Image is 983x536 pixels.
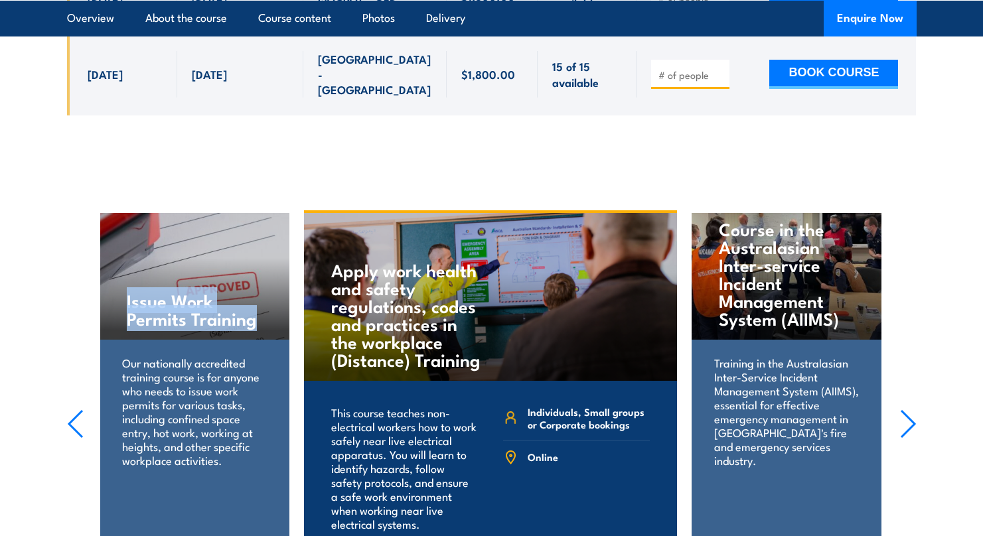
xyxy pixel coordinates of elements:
p: Our nationally accredited training course is for anyone who needs to issue work permits for vario... [122,356,267,467]
h4: Apply work health and safety regulations, codes and practices in the workplace (Distance) Training [331,261,487,368]
span: [DATE] [88,66,123,82]
h4: Issue Work Permits Training [127,291,262,327]
button: BOOK COURSE [769,60,898,89]
p: This course teaches non-electrical workers how to work safely near live electrical apparatus. You... [331,405,478,531]
span: Online [528,450,558,463]
span: [DATE] [192,66,227,82]
span: [GEOGRAPHIC_DATA] - [GEOGRAPHIC_DATA] [318,51,432,98]
span: $1,800.00 [461,66,515,82]
span: 15 of 15 available [552,58,622,90]
span: Individuals, Small groups or Corporate bookings [528,405,650,431]
input: # of people [658,68,725,82]
p: Training in the Australasian Inter-Service Incident Management System (AIIMS), essential for effe... [714,356,859,467]
h4: Course in the Australasian Inter-service Incident Management System (AIIMS) [719,220,854,327]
